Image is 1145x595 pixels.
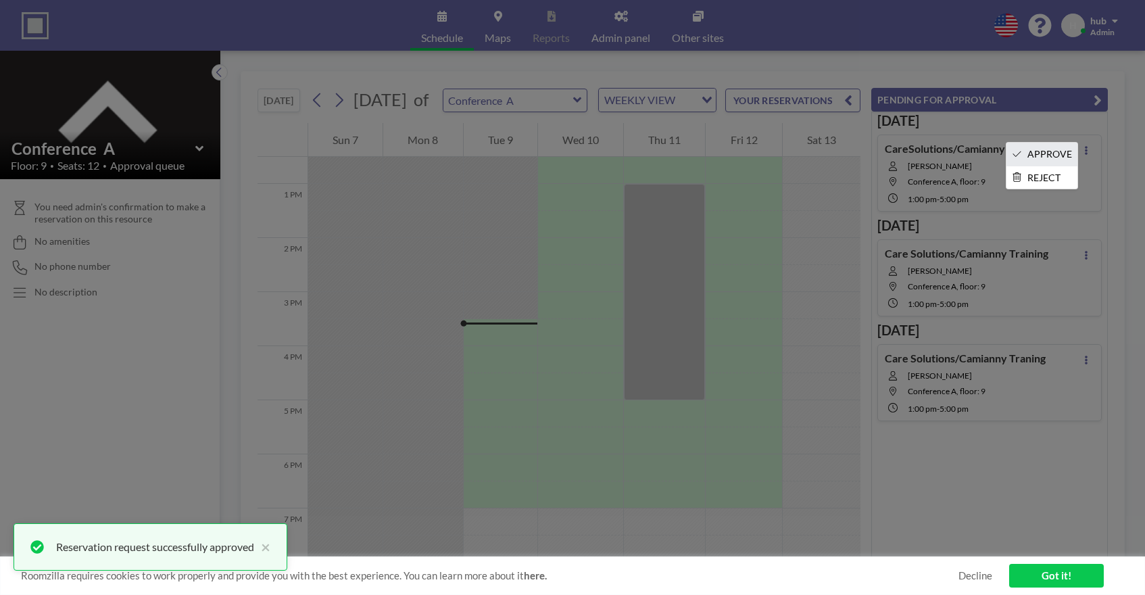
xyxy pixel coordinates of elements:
[1006,143,1077,166] li: APPROVE
[524,569,547,581] a: here.
[1009,564,1104,588] a: Got it!
[1006,166,1077,189] li: REJECT
[958,569,992,582] a: Decline
[254,539,270,555] button: close
[21,569,958,582] span: Roomzilla requires cookies to work properly and provide you with the best experience. You can lea...
[56,539,254,555] div: Reservation request successfully approved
